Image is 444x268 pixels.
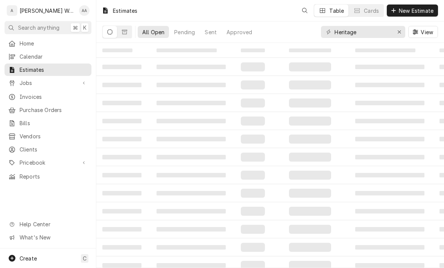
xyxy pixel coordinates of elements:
span: ‌ [289,98,331,108]
div: AA [79,5,90,16]
span: ‌ [157,245,226,250]
span: ‌ [355,245,424,250]
div: Approved [227,28,252,36]
span: ‌ [102,65,141,69]
span: ‌ [157,263,226,268]
span: Jobs [20,79,76,87]
span: ‌ [157,65,226,69]
a: Reports [5,170,91,183]
div: Sent [205,28,217,36]
a: Go to Pricebook [5,156,91,169]
button: Search anything⌘K [5,21,91,34]
span: Estimates [20,66,88,74]
span: ‌ [289,80,331,89]
span: ‌ [289,171,331,180]
span: Create [20,255,37,262]
a: Go to Help Center [5,218,91,230]
div: Cards [364,7,379,15]
span: ‌ [289,189,331,198]
span: New Estimate [397,7,435,15]
span: ‌ [355,119,424,123]
span: ‌ [289,207,331,216]
div: Aaron Anderson's Avatar [79,5,90,16]
span: Bills [20,119,88,127]
span: ‌ [157,173,226,177]
span: ‌ [241,62,265,71]
span: ‌ [157,191,226,195]
a: Bills [5,117,91,129]
span: ‌ [157,155,226,159]
span: ‌ [157,83,226,87]
span: ‌ [157,137,226,141]
span: ‌ [289,153,331,162]
span: ‌ [102,227,141,232]
span: Invoices [20,93,88,101]
span: ‌ [102,173,141,177]
span: ‌ [355,137,424,141]
span: ‌ [241,207,265,216]
a: Home [5,37,91,50]
span: Purchase Orders [20,106,88,114]
span: ‌ [102,137,141,141]
span: ‌ [241,189,265,198]
span: ‌ [157,227,226,232]
span: ‌ [289,243,331,252]
span: ‌ [102,119,141,123]
span: ‌ [102,191,141,195]
span: ‌ [289,48,331,52]
span: ‌ [102,155,141,159]
span: ‌ [355,155,424,159]
span: ‌ [241,225,265,234]
span: Home [20,39,88,47]
button: View [408,26,438,38]
span: ‌ [355,191,424,195]
span: ‌ [241,135,265,144]
a: Go to What's New [5,231,91,244]
span: ‌ [355,173,424,177]
div: [PERSON_NAME] Works LLC [20,7,75,15]
span: What's New [20,233,87,241]
span: View [419,28,435,36]
span: ‌ [289,225,331,234]
span: ‌ [241,98,265,108]
span: ‌ [355,101,424,105]
span: Clients [20,145,88,153]
div: Pending [174,28,195,36]
span: C [83,254,87,262]
div: Table [329,7,344,15]
span: ‌ [355,209,424,213]
span: ⌘ [73,24,78,32]
button: Erase input [393,26,405,38]
span: Search anything [18,24,59,32]
input: Keyword search [335,26,391,38]
span: ‌ [289,117,331,126]
span: ‌ [241,153,265,162]
a: Purchase Orders [5,104,91,116]
span: ‌ [241,171,265,180]
span: ‌ [157,209,226,213]
span: ‌ [102,48,132,52]
span: ‌ [102,101,141,105]
a: Go to Jobs [5,77,91,89]
span: ‌ [289,62,331,71]
span: Vendors [20,132,88,140]
span: ‌ [355,48,415,52]
span: ‌ [355,263,424,268]
a: Estimates [5,64,91,76]
span: ‌ [355,83,424,87]
span: Pricebook [20,159,76,167]
span: ‌ [102,245,141,250]
a: Vendors [5,130,91,142]
span: Calendar [20,53,88,61]
table: All Open Estimates List Loading [96,43,444,268]
button: Open search [299,5,311,17]
a: Calendar [5,50,91,63]
a: Clients [5,143,91,156]
span: ‌ [355,227,424,232]
div: All Open [142,28,164,36]
span: ‌ [157,119,226,123]
span: ‌ [157,48,217,52]
span: ‌ [289,135,331,144]
button: New Estimate [387,5,438,17]
a: Invoices [5,91,91,103]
